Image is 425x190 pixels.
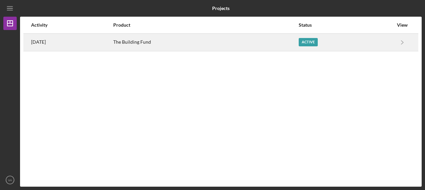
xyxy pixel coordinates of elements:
[299,22,393,28] div: Status
[299,38,318,46] div: Active
[8,178,12,182] text: VA
[31,22,113,28] div: Activity
[113,34,298,51] div: The Building Fund
[113,22,298,28] div: Product
[3,173,17,187] button: VA
[394,22,411,28] div: View
[212,6,230,11] b: Projects
[31,39,46,45] time: 2025-08-19 17:03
